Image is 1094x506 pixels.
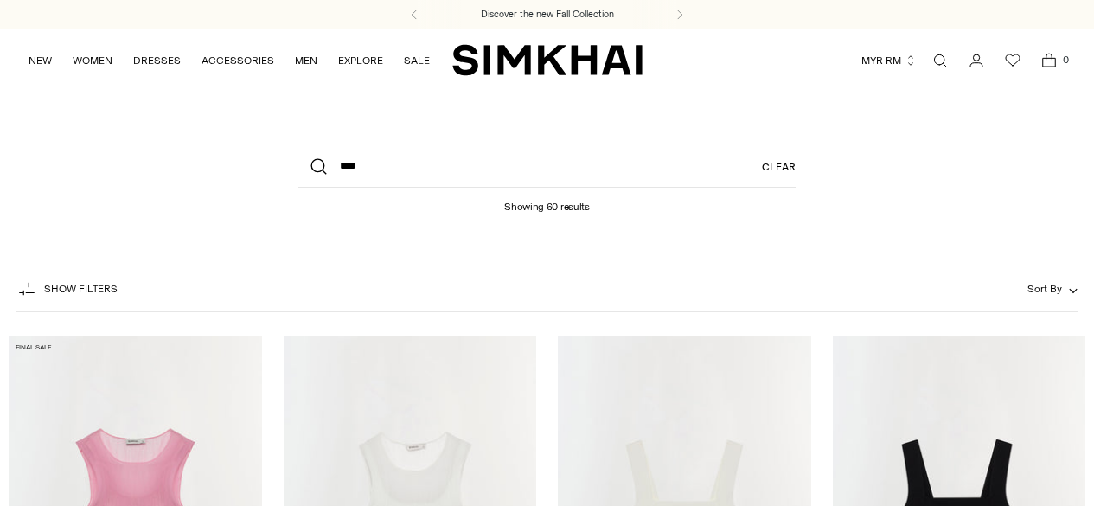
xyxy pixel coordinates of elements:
[73,42,112,80] a: WOMEN
[452,43,643,77] a: SIMKHAI
[404,42,430,80] a: SALE
[762,146,796,188] a: Clear
[1027,283,1062,295] span: Sort By
[923,43,957,78] a: Open search modal
[29,42,52,80] a: NEW
[861,42,917,80] button: MYR RM
[959,43,994,78] a: Go to the account page
[504,188,590,213] h1: Showing 60 results
[16,275,118,303] button: Show Filters
[338,42,383,80] a: EXPLORE
[133,42,181,80] a: DRESSES
[1032,43,1066,78] a: Open cart modal
[44,283,118,295] span: Show Filters
[1027,279,1078,298] button: Sort By
[202,42,274,80] a: ACCESSORIES
[295,42,317,80] a: MEN
[481,8,614,22] a: Discover the new Fall Collection
[995,43,1030,78] a: Wishlist
[298,146,340,188] button: Search
[1058,52,1073,67] span: 0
